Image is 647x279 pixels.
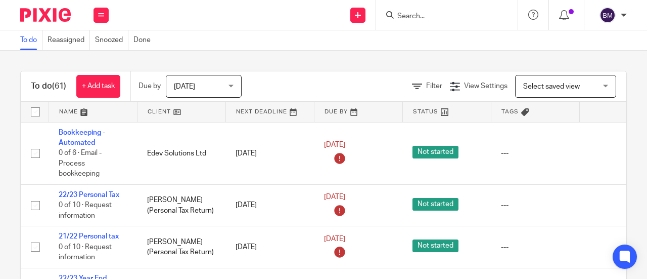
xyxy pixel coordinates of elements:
[396,12,487,21] input: Search
[133,30,156,50] a: Done
[20,30,42,50] a: To do
[501,242,569,252] div: ---
[501,200,569,210] div: ---
[137,122,225,184] td: Edev Solutions Ltd
[174,83,195,90] span: [DATE]
[59,191,119,198] a: 22/23 Personal Tax
[137,184,225,226] td: [PERSON_NAME] (Personal Tax Return)
[48,30,90,50] a: Reassigned
[412,240,458,252] span: Not started
[324,194,345,201] span: [DATE]
[426,83,442,90] span: Filter
[31,81,66,92] h1: To do
[59,149,102,177] span: 0 of 6 · Email - Process bookkeeping
[412,146,458,158] span: Not started
[138,81,161,91] p: Due by
[95,30,128,50] a: Snoozed
[59,129,105,146] a: Bookkeeping - Automated
[59,244,112,261] span: 0 of 10 · Request information
[52,82,66,90] span: (61)
[324,235,345,243] span: [DATE]
[412,198,458,211] span: Not started
[225,184,314,226] td: [DATE]
[225,226,314,268] td: [DATE]
[20,8,71,22] img: Pixie
[59,202,112,219] span: 0 of 10 · Request information
[599,7,616,23] img: svg%3E
[76,75,120,98] a: + Add task
[225,122,314,184] td: [DATE]
[501,109,519,114] span: Tags
[324,142,345,149] span: [DATE]
[501,148,569,158] div: ---
[464,83,507,90] span: View Settings
[523,83,580,90] span: Select saved view
[59,233,119,240] a: 21/22 Personal tax
[137,226,225,268] td: [PERSON_NAME] (Personal Tax Return)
